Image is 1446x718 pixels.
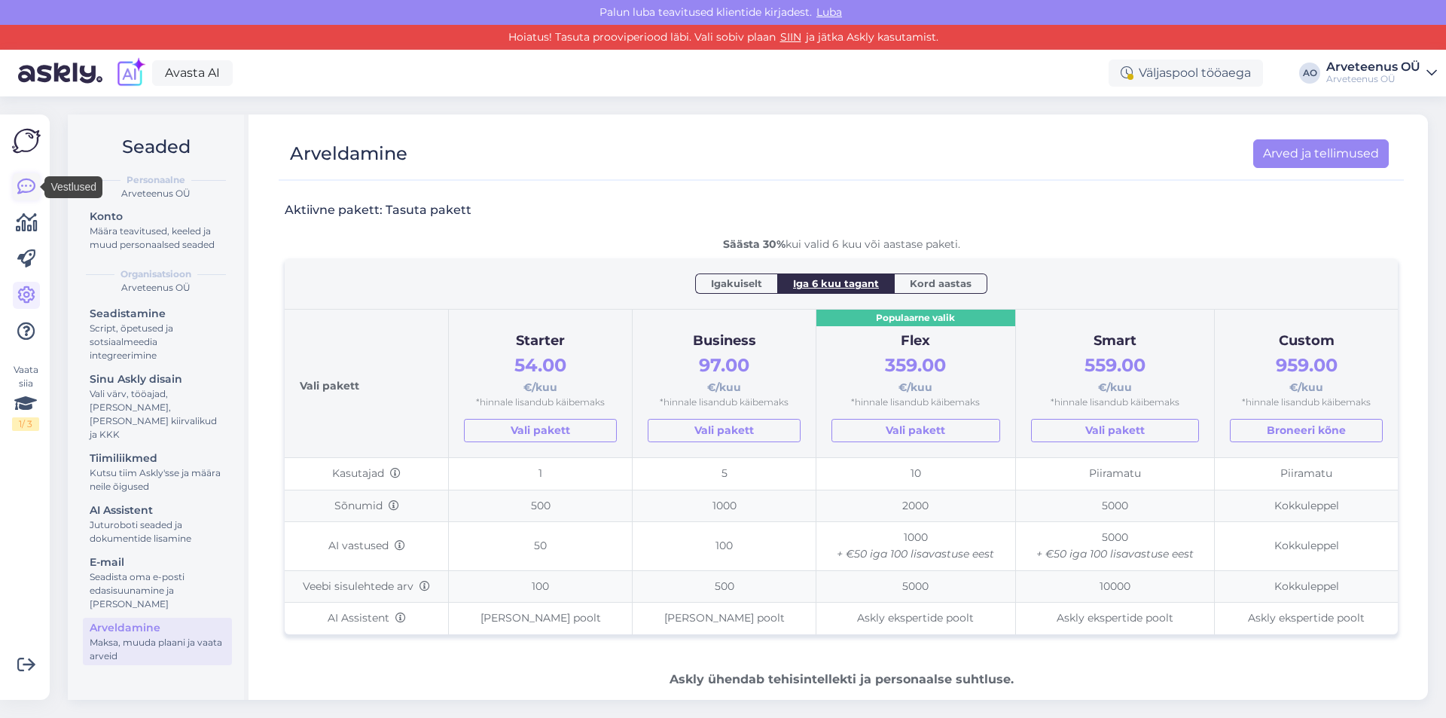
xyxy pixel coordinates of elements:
a: ArveldamineMaksa, muuda plaani ja vaata arveid [83,618,232,665]
div: Sinu Askly disain [90,371,225,387]
img: Askly Logo [12,127,41,155]
div: €/kuu [1230,351,1383,396]
td: Piiramatu [1215,457,1398,490]
div: Arveldamine [290,139,407,168]
span: Kord aastas [910,276,972,291]
td: 1000 [816,522,1016,570]
span: 97.00 [699,354,749,376]
div: Seadistamine [90,306,225,322]
td: Kasutajad [285,457,449,490]
span: Luba [812,5,847,19]
a: SIIN [776,30,806,44]
td: 500 [633,570,816,603]
span: 559.00 [1084,354,1146,376]
td: [PERSON_NAME] poolt [449,603,633,634]
span: 54.00 [514,354,566,376]
div: Arveteenus OÜ [1326,61,1420,73]
td: Piiramatu [1015,457,1215,490]
div: €/kuu [648,351,801,396]
a: SeadistamineScript, õpetused ja sotsiaalmeedia integreerimine [83,304,232,365]
td: 1000 [633,490,816,522]
a: Sinu Askly disainVali värv, tööajad, [PERSON_NAME], [PERSON_NAME] kiirvalikud ja KKK [83,369,232,444]
a: Vali pakett [464,419,617,442]
div: *hinnale lisandub käibemaks [831,396,1000,410]
div: Flex [831,331,1000,352]
td: Kokkuleppel [1215,490,1398,522]
td: AI vastused [285,522,449,570]
td: 10 [816,457,1016,490]
div: Arveteenus OÜ [80,281,232,295]
div: Kutsu tiim Askly'sse ja määra neile õigused [90,466,225,493]
a: Arveteenus OÜArveteenus OÜ [1326,61,1437,85]
div: Populaarne valik [816,310,1015,327]
div: Arveteenus OÜ [80,187,232,200]
td: 100 [449,570,633,603]
span: 359.00 [885,354,946,376]
span: Iga 6 kuu tagant [793,276,879,291]
i: + €50 iga 100 lisavastuse eest [837,547,994,561]
td: Kokkuleppel [1215,570,1398,603]
a: E-mailSeadista oma e-posti edasisuunamine ja [PERSON_NAME] [83,552,232,613]
div: €/kuu [1031,351,1200,396]
td: 500 [449,490,633,522]
div: Script, õpetused ja sotsiaalmeedia integreerimine [90,322,225,362]
td: 5 [633,457,816,490]
button: Broneeri kõne [1230,419,1383,442]
div: €/kuu [831,351,1000,396]
td: [PERSON_NAME] poolt [633,603,816,634]
div: *hinnale lisandub käibemaks [1031,396,1200,410]
div: AI Assistent [90,503,225,518]
div: €/kuu [464,351,617,396]
a: Vali pakett [648,419,801,442]
a: KontoMäära teavitused, keeled ja muud personaalsed seaded [83,206,232,254]
div: Tiimiliikmed [90,451,225,466]
td: 1 [449,457,633,490]
div: 1 / 3 [12,417,39,431]
img: explore-ai [114,57,146,89]
div: Smart [1031,331,1200,352]
b: Askly ühendab tehisintellekti ja personaalse suhtluse. [670,672,1014,686]
td: Askly ekspertide poolt [1015,603,1215,634]
div: *hinnale lisandub käibemaks [464,396,617,410]
td: Askly ekspertide poolt [1215,603,1398,634]
div: Arveteenus OÜ [1326,73,1420,85]
div: Konto [90,209,225,225]
td: 5000 [1015,522,1215,570]
td: AI Assistent [285,603,449,634]
a: TiimiliikmedKutsu tiim Askly'sse ja määra neile õigused [83,448,232,496]
div: Business [648,331,801,352]
a: AI AssistentJuturoboti seaded ja dokumentide lisamine [83,500,232,548]
div: *hinnale lisandub käibemaks [1230,396,1383,410]
div: AO [1299,63,1320,84]
b: Organisatsioon [120,267,191,281]
div: kui valid 6 kuu või aastase paketi. [285,237,1398,252]
div: Custom [1230,331,1383,352]
td: 2000 [816,490,1016,522]
td: 10000 [1015,570,1215,603]
td: 50 [449,522,633,570]
div: Väljaspool tööaega [1109,60,1263,87]
div: Vestlused [44,176,102,198]
span: 959.00 [1276,354,1338,376]
div: Vali värv, tööajad, [PERSON_NAME], [PERSON_NAME] kiirvalikud ja KKK [90,387,225,441]
div: Arveldamine [90,620,225,636]
a: Vali pakett [1031,419,1200,442]
div: Starter [464,331,617,352]
a: Vali pakett [831,419,1000,442]
h2: Seaded [80,133,232,161]
td: Kokkuleppel [1215,522,1398,570]
div: Määra teavitused, keeled ja muud personaalsed seaded [90,225,225,252]
td: Askly ekspertide poolt [816,603,1016,634]
div: Juturoboti seaded ja dokumentide lisamine [90,518,225,545]
td: Veebi sisulehtede arv [285,570,449,603]
div: Vaata siia [12,363,39,431]
i: + €50 iga 100 lisavastuse eest [1036,547,1194,561]
a: Avasta AI [152,60,233,86]
div: Vali pakett [300,325,433,442]
span: Igakuiselt [711,276,762,291]
td: 5000 [1015,490,1215,522]
td: Sõnumid [285,490,449,522]
h3: Aktiivne pakett: Tasuta pakett [285,202,471,218]
div: E-mail [90,555,225,570]
div: Maksa, muuda plaani ja vaata arveid [90,636,225,663]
